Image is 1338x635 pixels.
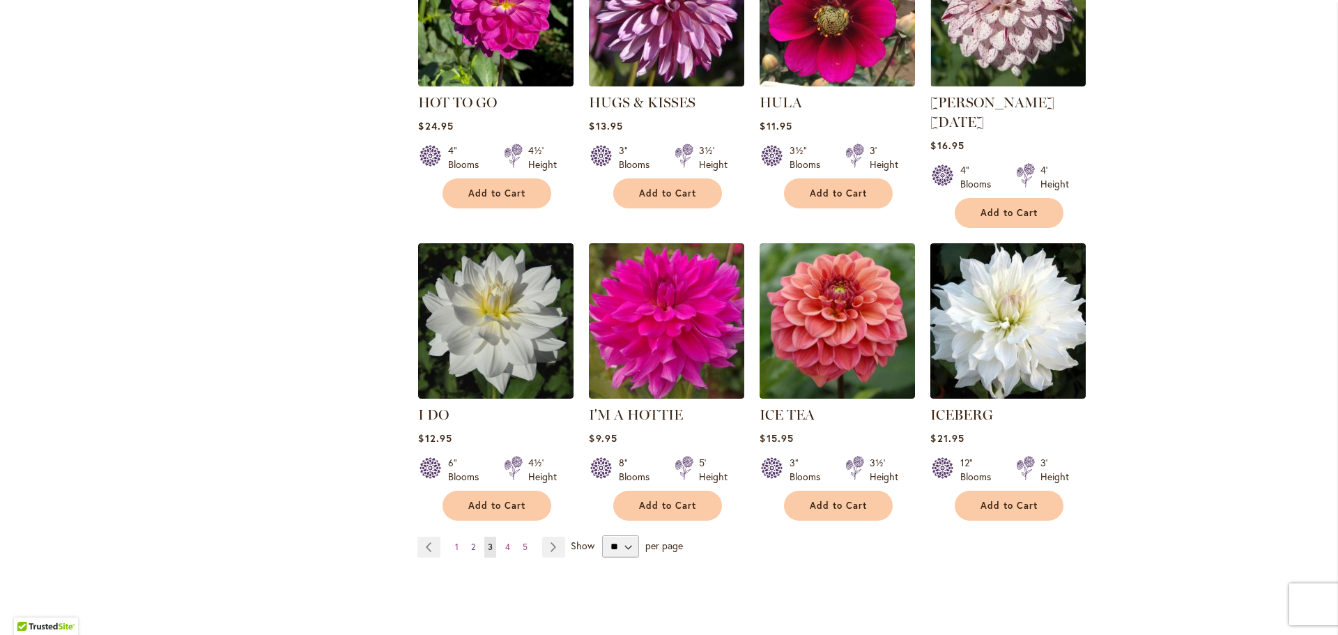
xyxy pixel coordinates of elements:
div: 4½' Height [528,456,557,484]
a: I'M A HOTTIE [589,406,683,423]
a: I DO [418,406,449,423]
div: 3" Blooms [619,144,658,171]
a: ICE TEA [760,388,915,401]
span: Add to Cart [810,188,867,199]
div: 8" Blooms [619,456,658,484]
button: Add to Cart [955,198,1063,228]
div: 3½' Height [699,144,728,171]
a: HULIN'S CARNIVAL [930,76,1086,89]
img: ICE TEA [760,243,915,399]
button: Add to Cart [443,491,551,521]
span: $11.95 [760,119,792,132]
a: 2 [468,537,479,558]
div: 4" Blooms [960,163,999,191]
div: 12" Blooms [960,456,999,484]
span: $9.95 [589,431,617,445]
button: Add to Cart [613,178,722,208]
a: HUGS & KISSES [589,76,744,89]
button: Add to Cart [443,178,551,208]
a: ICEBERG [930,388,1086,401]
span: 1 [455,542,459,552]
button: Add to Cart [613,491,722,521]
div: 5' Height [699,456,728,484]
span: Show [571,539,594,552]
img: I'm A Hottie [589,243,744,399]
div: 6" Blooms [448,456,487,484]
span: 2 [471,542,475,552]
span: Add to Cart [639,500,696,512]
a: HOT TO GO [418,76,574,89]
span: Add to Cart [981,500,1038,512]
button: Add to Cart [955,491,1063,521]
span: $15.95 [760,431,793,445]
div: 3' Height [1040,456,1069,484]
div: 4½' Height [528,144,557,171]
a: I DO [418,388,574,401]
a: 4 [502,537,514,558]
span: Add to Cart [981,207,1038,219]
span: $24.95 [418,119,453,132]
a: 1 [452,537,462,558]
span: $12.95 [418,431,452,445]
span: 5 [523,542,528,552]
a: I'm A Hottie [589,388,744,401]
button: Add to Cart [784,178,893,208]
span: 4 [505,542,510,552]
a: 5 [519,537,531,558]
a: HOT TO GO [418,94,497,111]
img: ICEBERG [930,243,1086,399]
div: 4' Height [1040,163,1069,191]
div: 3½" Blooms [790,144,829,171]
iframe: Launch Accessibility Center [10,586,49,625]
span: $13.95 [589,119,622,132]
a: ICE TEA [760,406,815,423]
span: Add to Cart [468,188,525,199]
a: HULA [760,76,915,89]
a: HULA [760,94,802,111]
span: Add to Cart [810,500,867,512]
a: [PERSON_NAME] [DATE] [930,94,1054,130]
img: I DO [418,243,574,399]
button: Add to Cart [784,491,893,521]
a: HUGS & KISSES [589,94,695,111]
span: Add to Cart [468,500,525,512]
span: Add to Cart [639,188,696,199]
span: 3 [488,542,493,552]
span: $21.95 [930,431,964,445]
div: 4" Blooms [448,144,487,171]
div: 3" Blooms [790,456,829,484]
span: $16.95 [930,139,964,152]
div: 3½' Height [870,456,898,484]
span: per page [645,539,683,552]
a: ICEBERG [930,406,993,423]
div: 3' Height [870,144,898,171]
